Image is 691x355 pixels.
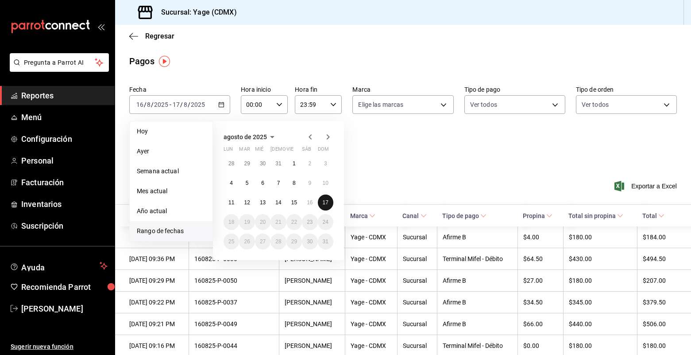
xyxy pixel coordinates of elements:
div: [PERSON_NAME] [285,342,340,349]
button: 30 de agosto de 2025 [302,234,317,250]
img: Tooltip marker [159,56,170,67]
abbr: 25 de agosto de 2025 [228,238,234,245]
span: Reportes [21,90,108,101]
input: ---- [154,101,169,108]
abbr: sábado [302,146,311,156]
div: 160825-P-0050 [194,277,274,284]
input: -- [147,101,151,108]
abbr: 2 de agosto de 2025 [308,160,311,167]
span: / [188,101,190,108]
input: -- [172,101,180,108]
div: $0.00 [523,342,558,349]
button: 30 de julio de 2025 [255,156,270,172]
div: $345.00 [569,299,632,306]
div: Afirme B [443,299,512,306]
abbr: 9 de agosto de 2025 [308,180,311,186]
div: [PERSON_NAME] [285,320,340,328]
span: Configuración [21,133,108,145]
abbr: 15 de agosto de 2025 [291,199,297,206]
span: / [180,101,183,108]
span: Canal [402,212,426,219]
abbr: 16 de agosto de 2025 [307,199,313,206]
button: 19 de agosto de 2025 [239,214,255,230]
abbr: miércoles [255,146,263,156]
button: 29 de julio de 2025 [239,156,255,172]
div: [DATE] 09:22 PM [129,299,183,306]
div: Sucursal [403,299,431,306]
abbr: 22 de agosto de 2025 [291,219,297,225]
a: Pregunta a Parrot AI [6,64,109,74]
span: Hoy [137,127,205,136]
abbr: 24 de agosto de 2025 [323,219,328,225]
span: Regresar [145,32,174,40]
div: $180.00 [569,234,632,241]
button: 27 de agosto de 2025 [255,234,270,250]
button: agosto de 2025 [224,132,278,142]
abbr: 30 de agosto de 2025 [307,238,313,245]
span: Ver todos [470,100,497,109]
abbr: 20 de agosto de 2025 [260,219,266,225]
button: 9 de agosto de 2025 [302,175,317,191]
div: $207.00 [643,277,677,284]
span: Año actual [137,207,205,216]
button: 3 de agosto de 2025 [318,156,333,172]
button: 7 de agosto de 2025 [270,175,286,191]
input: -- [136,101,144,108]
abbr: 19 de agosto de 2025 [244,219,250,225]
span: Facturación [21,176,108,188]
button: 25 de agosto de 2025 [224,234,239,250]
div: $66.00 [523,320,558,328]
span: - [170,101,171,108]
abbr: martes [239,146,250,156]
abbr: 28 de julio de 2025 [228,160,234,167]
div: $506.00 [643,320,677,328]
button: 22 de agosto de 2025 [286,214,302,230]
abbr: 26 de agosto de 2025 [244,238,250,245]
abbr: 10 de agosto de 2025 [323,180,328,186]
div: $64.50 [523,255,558,262]
div: $34.50 [523,299,558,306]
div: Yage - CDMX [351,234,392,241]
div: Yage - CDMX [351,299,392,306]
span: / [144,101,147,108]
div: Sucursal [403,342,431,349]
abbr: 4 de agosto de 2025 [230,180,233,186]
button: open_drawer_menu [97,23,104,30]
button: 8 de agosto de 2025 [286,175,302,191]
h3: Sucursal: Yage (CDMX) [154,7,237,18]
button: Exportar a Excel [616,181,677,191]
button: 1 de agosto de 2025 [286,156,302,172]
button: 23 de agosto de 2025 [302,214,317,230]
abbr: 31 de agosto de 2025 [323,238,328,245]
div: Yage - CDMX [351,342,392,349]
abbr: 13 de agosto de 2025 [260,199,266,206]
abbr: 7 de agosto de 2025 [277,180,280,186]
div: 160825-P-0030 [194,255,274,262]
abbr: 30 de julio de 2025 [260,160,266,167]
span: Elige las marcas [358,100,403,109]
span: Inventarios [21,198,108,210]
input: -- [183,101,188,108]
abbr: 27 de agosto de 2025 [260,238,266,245]
label: Hora fin [295,86,342,93]
abbr: 29 de agosto de 2025 [291,238,297,245]
abbr: 11 de agosto de 2025 [228,199,234,206]
div: 160825-P-0049 [194,320,274,328]
button: 5 de agosto de 2025 [239,175,255,191]
abbr: 31 de julio de 2025 [275,160,281,167]
abbr: 8 de agosto de 2025 [293,180,296,186]
div: $440.00 [569,320,632,328]
abbr: 17 de agosto de 2025 [323,199,328,206]
div: $180.00 [569,277,632,284]
button: 26 de agosto de 2025 [239,234,255,250]
button: 11 de agosto de 2025 [224,195,239,211]
span: Tipo de pago [442,212,486,219]
div: $180.00 [569,342,632,349]
div: $4.00 [523,234,558,241]
button: 31 de agosto de 2025 [318,234,333,250]
div: 160825-P-0037 [194,299,274,306]
span: Ayer [137,147,205,156]
div: Sucursal [403,255,431,262]
abbr: 18 de agosto de 2025 [228,219,234,225]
